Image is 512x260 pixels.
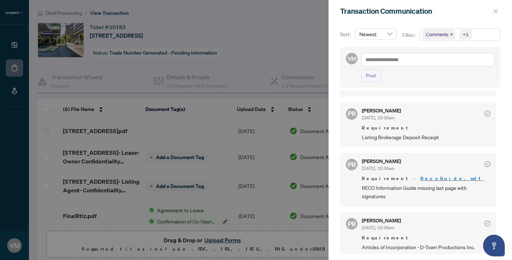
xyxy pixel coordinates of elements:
[340,30,352,38] p: Sort:
[463,31,469,38] div: +1
[362,133,490,141] span: Listing Brokerage Deposit Receipt
[361,69,381,82] button: Post
[362,234,490,242] span: Requirement
[420,175,484,182] a: RecoGuide.pdf
[362,115,394,120] span: [DATE], 10:36am
[485,221,490,226] span: check-circle
[423,29,455,39] span: Comments
[362,218,401,223] h5: [PERSON_NAME]
[402,31,416,39] p: Filter:
[362,175,490,182] span: Requirement -
[362,225,394,230] span: [DATE], 10:36am
[340,6,491,17] div: Transaction Communication
[362,108,401,113] h5: [PERSON_NAME]
[348,108,356,119] span: PR
[347,54,356,63] span: VM
[362,166,394,171] span: [DATE], 10:36am
[485,111,490,116] span: check-circle
[493,9,498,14] span: close
[348,159,356,170] span: PR
[450,33,453,36] span: close
[426,31,448,38] span: Comments
[348,219,356,229] span: PR
[362,124,490,132] span: Requirement
[359,29,392,39] span: Newest
[362,159,401,164] h5: [PERSON_NAME]
[362,184,490,201] span: RECO Information Guide missing last page with signatures
[485,161,490,167] span: check-circle
[362,243,490,251] span: Articles of Incorporation - D-Town Productions Inc.
[483,235,505,256] button: Open asap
